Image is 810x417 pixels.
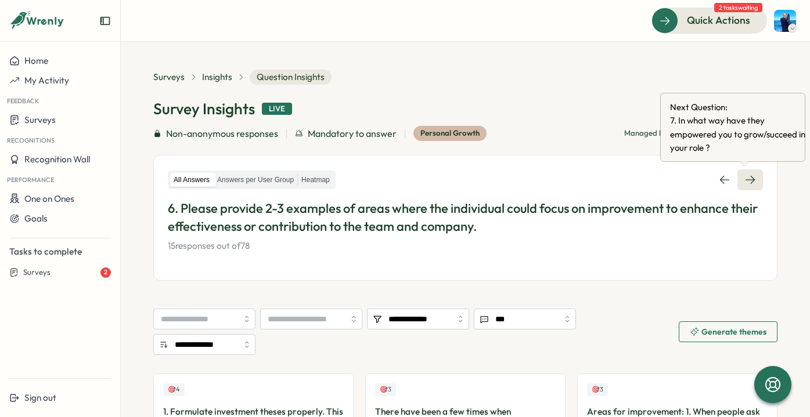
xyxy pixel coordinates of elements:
span: Surveys [24,114,56,125]
label: Answers per User Group [214,173,297,187]
span: Surveys [23,267,51,278]
p: Tasks to complete [9,245,111,258]
span: Quick Actions [687,13,750,28]
p: Managed by [624,128,689,139]
span: Sign out [24,392,56,403]
div: Personal Growth [413,126,487,141]
div: Upvotes [375,383,396,396]
p: 6. Please provide 2-3 examples of areas where the individual could focus on improvement to enhanc... [168,200,763,235]
h1: Survey Insights [153,99,255,119]
span: Generate themes [701,328,766,336]
div: Live [262,103,292,115]
button: Generate themes [679,321,777,342]
span: 2 tasks waiting [714,3,762,12]
span: My Activity [24,75,69,86]
span: Goals [24,213,48,224]
a: Insights [202,71,232,84]
div: 2 [100,267,111,278]
span: Home [24,55,48,66]
span: Question Insights [250,70,332,85]
span: One on Ones [24,193,74,204]
img: Henry Innis [774,10,796,32]
span: Non-anonymous responses [166,126,278,141]
button: Expand sidebar [99,15,111,27]
div: Upvotes [587,383,608,396]
span: 7 . In what way have they empowered you to grow/succeed in your role ? [670,114,809,154]
span: Recognition Wall [24,154,90,165]
p: 15 responses out of 78 [168,240,763,252]
span: Next Question: [670,100,809,114]
a: Surveys [153,71,185,84]
span: Mandatory to answer [308,126,397,141]
label: Heatmap [298,173,333,187]
label: All Answers [170,173,213,187]
button: Quick Actions [651,8,767,33]
div: Upvotes [163,383,185,396]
